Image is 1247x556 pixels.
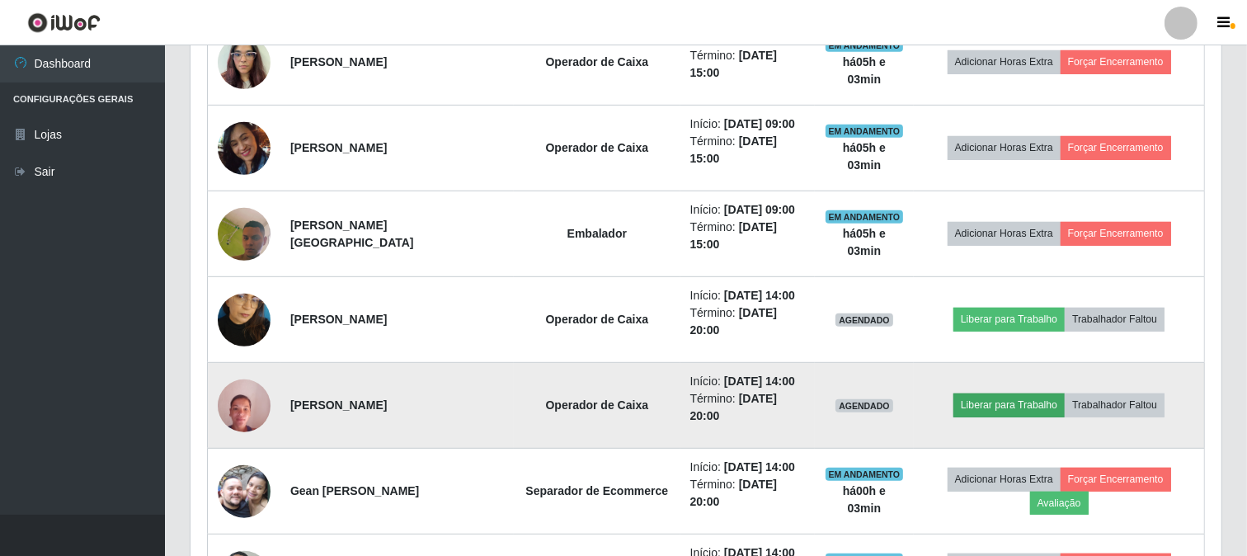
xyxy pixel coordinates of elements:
strong: [PERSON_NAME] [290,398,387,412]
span: EM ANDAMENTO [826,39,904,52]
button: Forçar Encerramento [1061,468,1171,491]
img: 1743337822537.jpeg [218,111,271,185]
strong: Operador de Caixa [546,141,649,154]
li: Início: [690,287,805,304]
button: Avaliação [1030,492,1089,515]
time: [DATE] 14:00 [724,289,795,302]
span: AGENDADO [835,399,893,412]
strong: há 00 h e 03 min [843,484,886,515]
strong: [PERSON_NAME][GEOGRAPHIC_DATA] [290,219,414,249]
img: 1748286329941.jpeg [218,370,271,441]
li: Início: [690,201,805,219]
button: Liberar para Trabalho [953,393,1065,417]
strong: Gean [PERSON_NAME] [290,484,419,497]
li: Término: [690,133,805,167]
strong: Operador de Caixa [546,313,649,326]
button: Trabalhador Faltou [1065,308,1165,331]
strong: Operador de Caixa [546,55,649,68]
li: Início: [690,459,805,476]
li: Término: [690,47,805,82]
img: 1742995896135.jpeg [218,175,271,293]
strong: há 05 h e 03 min [843,227,886,257]
img: 1743385442240.jpeg [218,27,271,97]
img: CoreUI Logo [27,12,101,33]
strong: [PERSON_NAME] [290,55,387,68]
button: Liberar para Trabalho [953,308,1065,331]
span: EM ANDAMENTO [826,468,904,481]
strong: Operador de Caixa [546,398,649,412]
li: Término: [690,219,805,253]
time: [DATE] 14:00 [724,375,795,388]
button: Trabalhador Faltou [1065,393,1165,417]
li: Término: [690,304,805,339]
button: Adicionar Horas Extra [948,50,1061,73]
strong: [PERSON_NAME] [290,141,387,154]
span: EM ANDAMENTO [826,125,904,138]
strong: Embalador [567,227,627,240]
span: EM ANDAMENTO [826,210,904,224]
button: Adicionar Horas Extra [948,222,1061,245]
time: [DATE] 09:00 [724,117,795,130]
strong: Separador de Ecommerce [525,484,668,497]
button: Adicionar Horas Extra [948,136,1061,159]
button: Forçar Encerramento [1061,136,1171,159]
strong: [PERSON_NAME] [290,313,387,326]
button: Adicionar Horas Extra [948,468,1061,491]
li: Início: [690,373,805,390]
li: Início: [690,115,805,133]
strong: há 05 h e 03 min [843,55,886,86]
img: 1755557460272.jpeg [218,273,271,367]
li: Término: [690,476,805,511]
span: AGENDADO [835,313,893,327]
img: 1652876774989.jpeg [218,445,271,539]
button: Forçar Encerramento [1061,50,1171,73]
button: Forçar Encerramento [1061,222,1171,245]
li: Término: [690,390,805,425]
time: [DATE] 14:00 [724,460,795,474]
time: [DATE] 09:00 [724,203,795,216]
strong: há 05 h e 03 min [843,141,886,172]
